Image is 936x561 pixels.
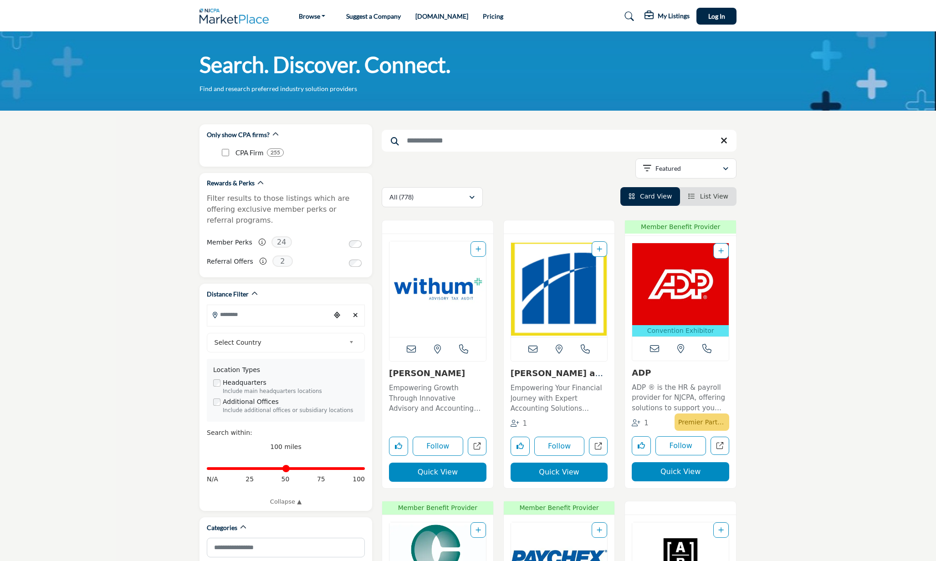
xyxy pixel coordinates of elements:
[207,523,237,532] h2: Categories
[658,12,690,20] h5: My Listings
[389,437,408,456] button: Like listing
[632,368,729,378] h3: ADP
[628,222,733,232] span: Member Benefit Provider
[589,437,608,456] a: Open magone-and-company-pc in new tab
[632,418,649,428] div: Followers
[655,436,706,455] button: Follow
[415,12,468,20] a: [DOMAIN_NAME]
[718,526,724,534] a: Add To List
[270,443,302,450] span: 100 miles
[468,437,486,456] a: Open withum in new tab
[215,337,346,348] span: Select Country
[382,130,737,152] input: Search Keyword
[207,193,365,226] p: Filter results to those listings which are offering exclusive member perks or referral programs.
[644,419,649,427] span: 1
[616,9,640,24] a: Search
[640,193,672,200] span: Card View
[511,381,608,414] a: Empowering Your Financial Journey with Expert Accounting Solutions Specializing in accounting ser...
[348,306,362,325] div: Clear search location
[708,12,725,20] span: Log In
[207,290,249,299] h2: Distance Filter
[389,193,414,202] p: All (778)
[700,193,728,200] span: List View
[629,193,672,200] a: View Card
[272,255,293,267] span: 2
[506,503,612,513] span: Member Benefit Provider
[511,437,530,456] button: Like listing
[632,436,651,455] button: Like listing
[207,538,365,557] input: Search Category
[644,11,690,22] div: My Listings
[207,306,330,323] input: Search Location
[207,254,253,270] label: Referral Offers
[207,474,218,484] span: N/A
[317,474,325,484] span: 75
[634,326,727,336] p: Convention Exhibitor
[511,463,608,482] button: Quick View
[223,388,358,396] div: Include main headquarters locations
[235,148,263,158] p: CPA Firm: CPA Firm
[511,368,607,388] a: [PERSON_NAME] and Company, ...
[267,148,284,157] div: 255 Results For CPA Firm
[281,474,290,484] span: 50
[389,383,486,414] p: Empowering Growth Through Innovative Advisory and Accounting Solutions This forward-thinking, tec...
[349,260,362,267] input: Switch to Referral Offers
[385,503,491,513] span: Member Benefit Provider
[389,463,486,482] button: Quick View
[711,437,729,455] a: Open adp in new tab
[207,130,270,139] h2: Only show CPA firms?
[207,428,365,438] div: Search within:
[199,84,357,93] p: Find and research preferred industry solution providers
[632,380,729,413] a: ADP ® is the HR & payroll provider for NJCPA, offering solutions to support you and your clients ...
[696,8,737,25] button: Log In
[597,245,602,253] a: Add To List
[476,245,481,253] a: Add To List
[511,241,608,337] img: Magone and Company, PC
[413,437,463,456] button: Follow
[213,365,358,375] div: Location Types
[346,12,401,20] a: Suggest a Company
[353,474,365,484] span: 100
[635,158,737,178] button: Featured
[223,407,358,415] div: Include additional offices or subsidiary locations
[534,437,585,456] button: Follow
[476,526,481,534] a: Add To List
[389,381,486,414] a: Empowering Growth Through Innovative Advisory and Accounting Solutions This forward-thinking, tec...
[511,241,608,337] a: Open Listing in new tab
[632,243,729,325] img: ADP
[632,368,651,377] a: ADP
[199,9,273,24] img: Site Logo
[511,368,608,378] h3: Magone and Company, PC
[632,243,729,337] a: Open Listing in new tab
[389,241,486,337] img: Withum
[199,51,450,79] h1: Search. Discover. Connect.
[511,383,608,414] p: Empowering Your Financial Journey with Expert Accounting Solutions Specializing in accounting ser...
[655,164,681,173] p: Featured
[207,497,365,506] a: Collapse ▲
[292,10,332,23] a: Browse
[688,193,728,200] a: View List
[632,462,729,481] button: Quick View
[330,306,344,325] div: Choose your current location
[389,368,465,378] a: [PERSON_NAME]
[483,12,503,20] a: Pricing
[222,149,229,156] input: CPA Firm checkbox
[207,178,255,188] h2: Rewards & Perks
[511,418,527,429] div: Followers
[207,235,252,250] label: Member Perks
[349,240,362,248] input: Switch to Member Perks
[271,149,280,156] b: 255
[718,247,724,255] a: Add To List
[632,382,729,413] p: ADP ® is the HR & payroll provider for NJCPA, offering solutions to support you and your clients ...
[680,187,737,206] li: List View
[389,368,486,378] h3: Withum
[678,416,726,428] p: Premier Partner
[389,241,486,337] a: Open Listing in new tab
[382,187,483,207] button: All (778)
[223,397,279,407] label: Additional Offices
[223,378,266,388] label: Headquarters
[246,474,254,484] span: 25
[597,526,602,534] a: Add To List
[271,236,292,248] span: 24
[523,419,527,428] span: 1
